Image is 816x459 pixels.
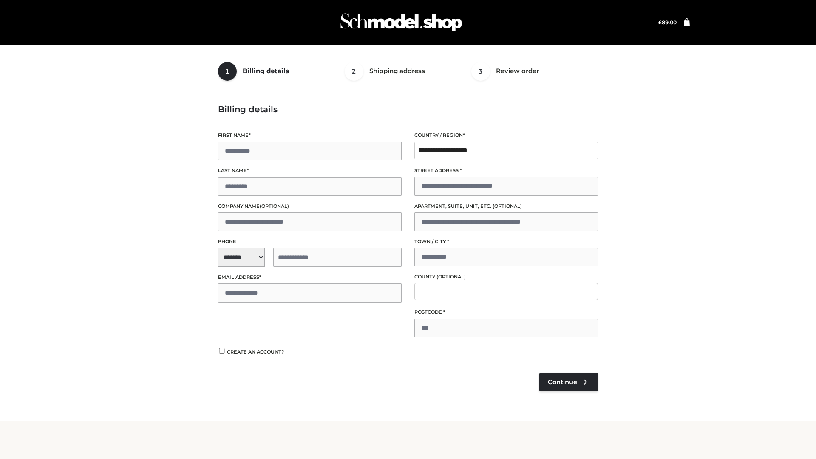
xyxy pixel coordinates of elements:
[658,19,677,25] a: £89.00
[218,202,402,210] label: Company name
[260,203,289,209] span: (optional)
[414,273,598,281] label: County
[436,274,466,280] span: (optional)
[414,131,598,139] label: Country / Region
[414,308,598,316] label: Postcode
[218,167,402,175] label: Last name
[218,273,402,281] label: Email address
[337,6,465,39] img: Schmodel Admin 964
[414,202,598,210] label: Apartment, suite, unit, etc.
[218,104,598,114] h3: Billing details
[218,131,402,139] label: First name
[658,19,677,25] bdi: 89.00
[227,349,284,355] span: Create an account?
[493,203,522,209] span: (optional)
[414,238,598,246] label: Town / City
[218,348,226,354] input: Create an account?
[414,167,598,175] label: Street address
[658,19,662,25] span: £
[539,373,598,391] a: Continue
[218,238,402,246] label: Phone
[548,378,577,386] span: Continue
